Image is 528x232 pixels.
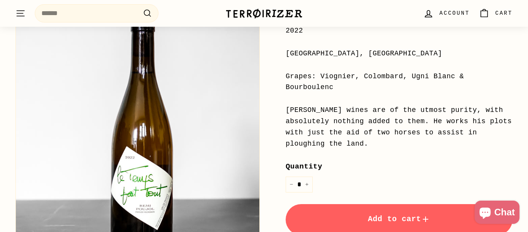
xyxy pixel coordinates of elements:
span: Cart [495,9,513,17]
span: Account [439,9,470,17]
a: Cart [474,2,517,25]
span: Add to cart [368,215,431,223]
inbox-online-store-chat: Shopify online store chat [472,201,522,226]
label: Quantity [286,161,513,172]
div: [GEOGRAPHIC_DATA], [GEOGRAPHIC_DATA] [286,48,513,59]
button: Reduce item quantity by one [286,177,297,192]
input: quantity [286,177,313,192]
a: Account [419,2,474,25]
div: Grapes: Viognier, Colombard, Ugni Blanc & Bourboulenc [286,71,513,93]
div: [PERSON_NAME] wines are of the utmost purity, with absolutely nothing added to them. He works his... [286,105,513,149]
div: 2022 [286,25,513,36]
button: Increase item quantity by one [301,177,313,192]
